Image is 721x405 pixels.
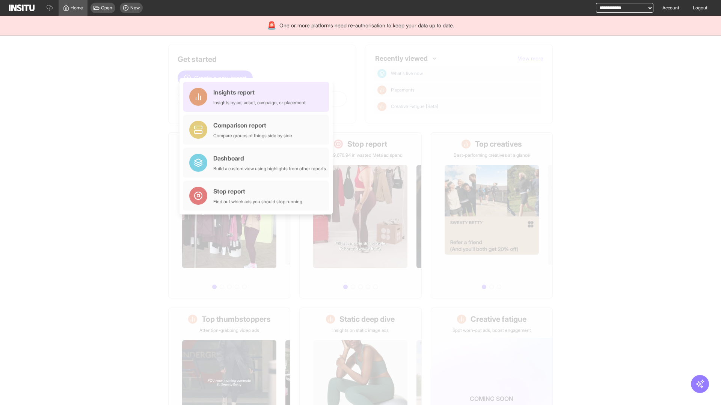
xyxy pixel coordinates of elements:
div: Dashboard [213,154,326,163]
div: Stop report [213,187,302,196]
span: Open [101,5,112,11]
div: Insights by ad, adset, campaign, or placement [213,100,306,106]
img: Logo [9,4,35,11]
span: Home [71,5,83,11]
div: Build a custom view using highlights from other reports [213,166,326,172]
div: Find out which ads you should stop running [213,199,302,205]
div: 🚨 [267,20,276,31]
div: Comparison report [213,121,292,130]
div: Compare groups of things side by side [213,133,292,139]
span: One or more platforms need re-authorisation to keep your data up to date. [279,22,454,29]
span: New [130,5,140,11]
div: Insights report [213,88,306,97]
